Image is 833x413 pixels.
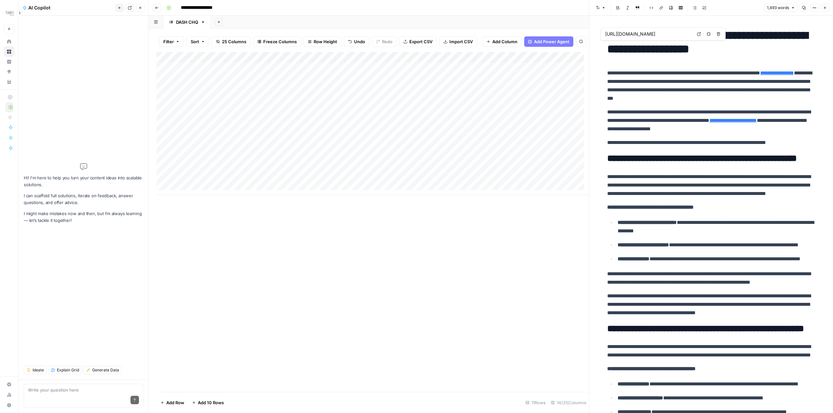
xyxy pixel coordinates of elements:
[524,36,573,47] button: Add Power Agent
[492,38,517,45] span: Add Column
[24,174,143,188] p: Hi! I'm here to help you turn your content ideas into scalable solutions.
[523,397,548,408] div: 11 Rows
[253,36,301,47] button: Freeze Columns
[4,390,14,400] a: Usage
[534,38,569,45] span: Add Power Agent
[188,397,228,408] button: Add 10 Rows
[191,38,199,45] span: Sort
[166,399,184,406] span: Add Row
[159,36,184,47] button: Filter
[176,19,198,25] div: DASH CHQ
[24,366,47,374] button: Ideate
[212,36,251,47] button: 25 Columns
[382,38,392,45] span: Redo
[4,5,14,21] button: Workspace: Dash
[4,77,14,87] a: Your Data
[163,16,211,29] a: DASH CHQ
[314,38,337,45] span: Row Height
[4,379,14,390] a: Settings
[764,4,798,12] button: 1,493 words
[449,38,473,45] span: Import CSV
[33,367,44,373] span: Ideate
[157,397,188,408] button: Add Row
[222,38,246,45] span: 25 Columns
[4,46,14,57] a: Browse
[57,367,79,373] span: Explain Grid
[263,38,297,45] span: Freeze Columns
[304,36,341,47] button: Row Height
[92,367,119,373] span: Generate Data
[4,7,16,19] img: Dash Logo
[4,67,14,77] a: Opportunities
[186,36,209,47] button: Sort
[767,5,789,11] span: 1,493 words
[399,36,437,47] button: Export CSV
[198,399,224,406] span: Add 10 Rows
[482,36,522,47] button: Add Column
[409,38,432,45] span: Export CSV
[24,192,143,206] p: I can scaffold full solutions, iterate on feedback, answer questions, and offer advice.
[372,36,397,47] button: Redo
[83,366,122,374] button: Generate Data
[4,400,14,410] button: Help + Support
[163,38,174,45] span: Filter
[24,210,143,224] p: I might make mistakes now and then, but I’m always learning — let’s tackle it together!
[439,36,477,47] button: Import CSV
[354,38,365,45] span: Undo
[344,36,369,47] button: Undo
[48,366,82,374] button: Explain Grid
[4,57,14,67] a: Insights
[22,5,113,11] div: AI Copilot
[4,36,14,47] a: Home
[548,397,589,408] div: 14/25 Columns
